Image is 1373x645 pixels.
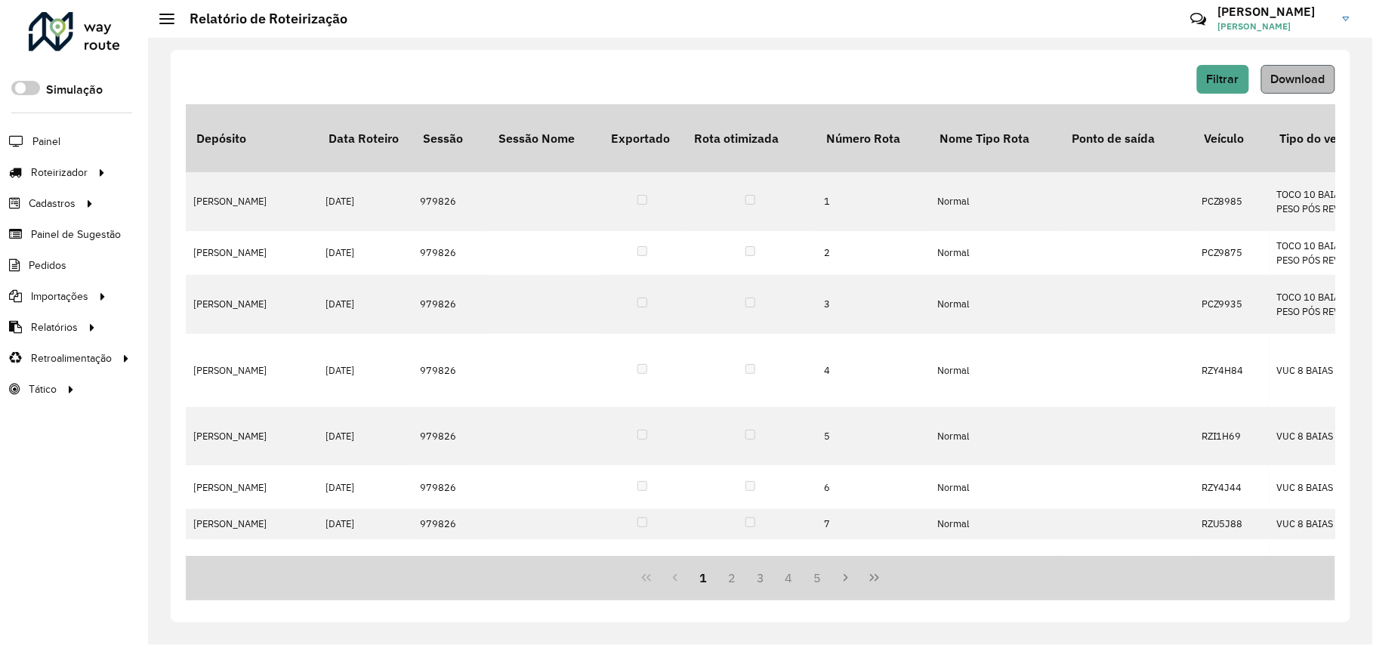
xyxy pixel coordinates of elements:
td: Normal [930,539,1062,613]
th: Sessão [412,104,488,172]
td: 4 [816,334,930,407]
button: 4 [775,563,804,592]
a: Contato Rápido [1182,3,1214,35]
td: 7 [816,509,930,539]
td: Normal [930,407,1062,466]
td: RZY4H84 [1194,334,1270,407]
td: [DATE] [318,509,412,539]
td: [PERSON_NAME] [186,275,318,334]
td: 8 [816,539,930,613]
td: Normal [930,172,1062,231]
th: Data Roteiro [318,104,412,172]
td: [PERSON_NAME] [186,539,318,613]
label: Simulação [46,81,103,99]
th: Exportado [601,104,684,172]
span: Download [1271,73,1325,85]
td: 979826 [412,509,488,539]
td: 979826 [412,465,488,509]
td: [DATE] [318,465,412,509]
th: Veículo [1194,104,1270,172]
td: Normal [930,509,1062,539]
span: Roteirizador [31,165,88,181]
h3: [PERSON_NAME] [1218,5,1331,19]
span: [PERSON_NAME] [1218,20,1331,33]
button: Download [1261,65,1335,94]
td: 979826 [412,539,488,613]
td: [PERSON_NAME] [186,465,318,509]
span: Filtrar [1207,73,1239,85]
td: [DATE] [318,172,412,231]
span: Painel de Sugestão [31,227,121,242]
td: RZY4J44 [1194,465,1270,509]
span: Cadastros [29,196,76,211]
span: Relatórios [31,319,78,335]
td: PCZ9875 [1194,231,1270,275]
td: 1 [816,172,930,231]
td: Normal [930,334,1062,407]
td: 2 [816,231,930,275]
td: Normal [930,275,1062,334]
th: Depósito [186,104,318,172]
td: PCZ8985 [1194,172,1270,231]
th: Nome Tipo Rota [930,104,1062,172]
td: Normal [930,231,1062,275]
th: Rota otimizada [684,104,816,172]
button: 2 [717,563,746,592]
td: [PERSON_NAME] [186,231,318,275]
td: RZS0A17 [1194,539,1270,613]
td: 3 [816,275,930,334]
th: Ponto de saída [1062,104,1194,172]
button: 5 [804,563,832,592]
td: [DATE] [318,539,412,613]
td: [DATE] [318,407,412,466]
button: 3 [746,563,775,592]
span: Retroalimentação [31,350,112,366]
button: Next Page [832,563,860,592]
td: [PERSON_NAME] [186,334,318,407]
td: 979826 [412,231,488,275]
th: Sessão Nome [488,104,601,172]
h2: Relatório de Roteirização [174,11,347,27]
button: Filtrar [1197,65,1249,94]
button: 1 [690,563,718,592]
td: 979826 [412,334,488,407]
td: RZI1H69 [1194,407,1270,466]
td: Normal [930,465,1062,509]
td: [DATE] [318,231,412,275]
span: Painel [32,134,60,150]
span: Pedidos [29,258,66,273]
span: Tático [29,381,57,397]
td: [DATE] [318,275,412,334]
td: [PERSON_NAME] [186,407,318,466]
td: [PERSON_NAME] [186,172,318,231]
td: 979826 [412,172,488,231]
td: PCZ9935 [1194,275,1270,334]
button: Last Page [860,563,889,592]
td: [PERSON_NAME] [186,509,318,539]
span: Importações [31,289,88,304]
td: 979826 [412,407,488,466]
td: 5 [816,407,930,466]
td: 979826 [412,275,488,334]
td: RZU5J88 [1194,509,1270,539]
td: 6 [816,465,930,509]
th: Número Rota [816,104,930,172]
td: [DATE] [318,334,412,407]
